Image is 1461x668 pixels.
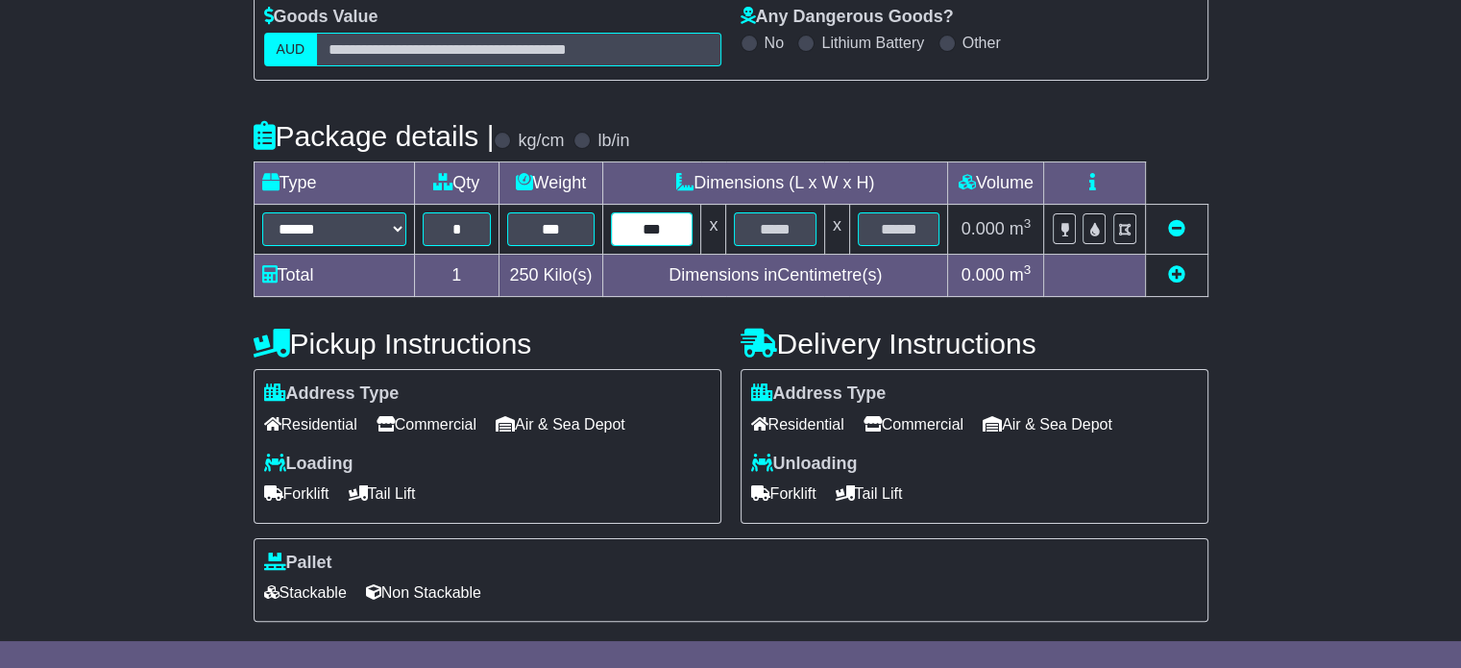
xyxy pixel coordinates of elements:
td: 1 [414,255,499,297]
label: Lithium Battery [821,34,924,52]
td: Total [254,255,414,297]
span: Residential [751,409,844,439]
span: Commercial [864,409,963,439]
td: Qty [414,162,499,205]
span: 250 [509,265,538,285]
span: 0.000 [962,265,1005,285]
a: Remove this item [1168,219,1185,238]
label: Pallet [264,553,332,574]
td: x [824,205,849,255]
td: Volume [948,162,1044,205]
span: m [1010,265,1032,285]
label: Address Type [751,383,887,405]
label: Loading [264,454,353,475]
span: Tail Lift [349,479,416,508]
td: Kilo(s) [499,255,602,297]
span: Tail Lift [836,479,903,508]
span: Commercial [377,409,476,439]
label: Any Dangerous Goods? [741,7,954,28]
td: Weight [499,162,602,205]
label: Goods Value [264,7,378,28]
label: lb/in [597,131,629,152]
span: Non Stackable [366,578,481,607]
sup: 3 [1024,262,1032,277]
td: Dimensions in Centimetre(s) [602,255,947,297]
span: Air & Sea Depot [496,409,625,439]
td: x [701,205,726,255]
h4: Package details | [254,120,495,152]
label: AUD [264,33,318,66]
td: Dimensions (L x W x H) [602,162,947,205]
label: Address Type [264,383,400,405]
span: Air & Sea Depot [983,409,1112,439]
sup: 3 [1024,216,1032,231]
a: Add new item [1168,265,1185,285]
span: 0.000 [962,219,1005,238]
span: Residential [264,409,357,439]
label: Unloading [751,454,858,475]
span: Forklift [751,479,816,508]
td: Type [254,162,414,205]
span: Forklift [264,479,329,508]
h4: Pickup Instructions [254,328,721,359]
span: m [1010,219,1032,238]
span: Stackable [264,578,347,607]
label: kg/cm [518,131,564,152]
label: No [765,34,784,52]
h4: Delivery Instructions [741,328,1208,359]
label: Other [962,34,1001,52]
